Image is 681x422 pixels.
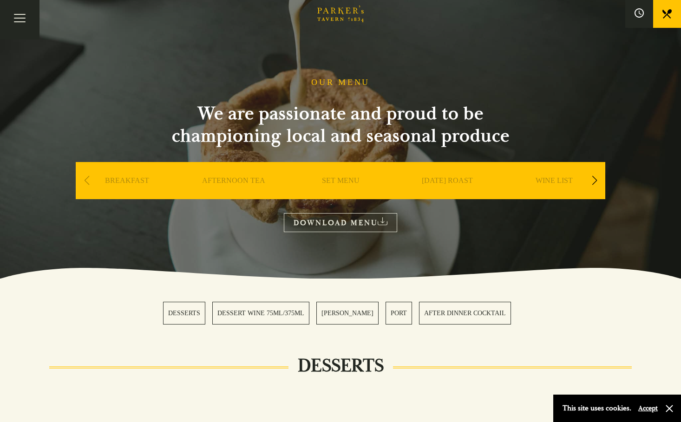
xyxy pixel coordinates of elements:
div: Previous slide [80,170,93,191]
div: 3 / 9 [289,162,392,227]
a: [DATE] ROAST [422,176,473,213]
a: 4 / 5 [386,302,412,325]
a: 1 / 5 [163,302,205,325]
a: WINE LIST [536,176,573,213]
a: SET MENU [322,176,360,213]
div: 4 / 9 [396,162,498,227]
a: AFTERNOON TEA [202,176,265,213]
a: DOWNLOAD MENU [284,213,397,232]
div: 5 / 9 [503,162,605,227]
div: Next slide [588,170,601,191]
a: 2 / 5 [212,302,309,325]
button: Accept [638,404,658,413]
p: This site uses cookies. [563,402,631,415]
h2: DESSERTS [288,355,393,377]
div: 1 / 9 [76,162,178,227]
a: BREAKFAST [105,176,149,213]
h1: OUR MENU [311,78,370,88]
h2: We are passionate and proud to be championing local and seasonal produce [155,103,526,147]
a: 3 / 5 [316,302,379,325]
button: Close and accept [665,404,674,413]
div: 2 / 9 [183,162,285,227]
a: 5 / 5 [419,302,511,325]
